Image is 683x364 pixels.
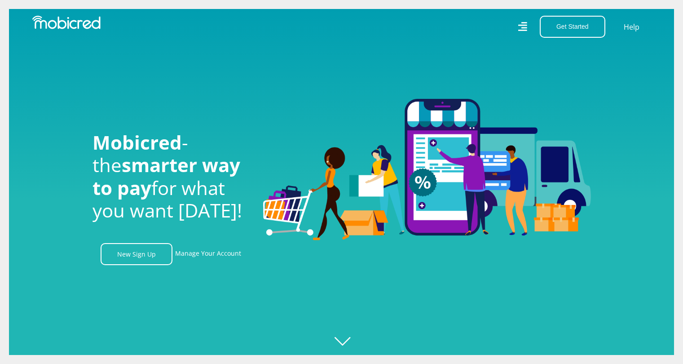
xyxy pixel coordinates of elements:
[93,129,182,155] span: Mobicred
[540,16,605,38] button: Get Started
[93,152,240,200] span: smarter way to pay
[101,243,172,265] a: New Sign Up
[623,21,640,33] a: Help
[32,16,101,29] img: Mobicred
[93,131,250,222] h1: - the for what you want [DATE]!
[175,243,241,265] a: Manage Your Account
[263,99,591,241] img: Welcome to Mobicred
